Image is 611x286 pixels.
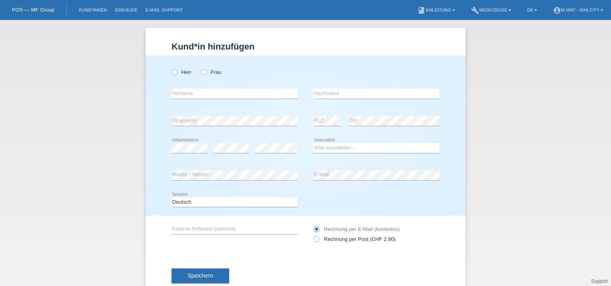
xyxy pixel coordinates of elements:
[313,236,319,246] input: Rechnung per Post (CHF 2.90)
[591,278,608,284] a: Support
[549,8,607,12] a: account_circlem-way - Sihlcity ▾
[467,8,515,12] a: buildWerkzeuge ▾
[111,8,141,12] a: Einkäufe
[12,7,54,13] a: POS — MF Group
[523,8,541,12] a: DE ▾
[471,6,479,14] i: build
[142,8,187,12] a: E-Mail Support
[201,69,206,74] input: Frau
[413,8,459,12] a: bookAnleitung ▾
[75,8,111,12] a: Kund*innen
[553,6,561,14] i: account_circle
[417,6,425,14] i: book
[313,226,399,232] label: Rechnung per E-Mail (kostenlos)
[172,42,439,52] h1: Kund*in hinzufügen
[313,236,395,242] label: Rechnung per Post (CHF 2.90)
[172,69,177,74] input: Herr
[172,69,192,75] label: Herr
[201,69,221,75] label: Frau
[188,272,213,279] span: Speichern
[172,268,229,284] button: Speichern
[313,226,319,236] input: Rechnung per E-Mail (kostenlos)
